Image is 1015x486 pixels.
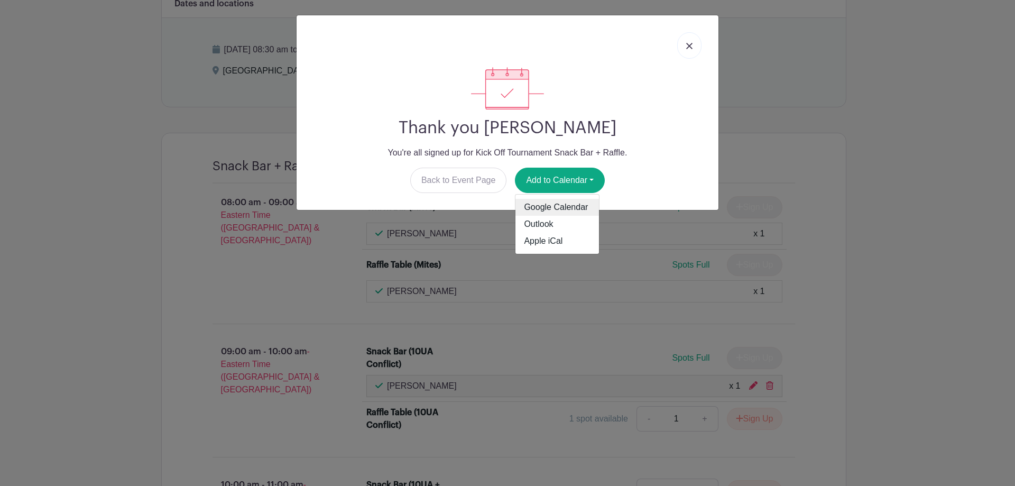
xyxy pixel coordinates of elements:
a: Apple iCal [515,233,599,250]
img: close_button-5f87c8562297e5c2d7936805f587ecaba9071eb48480494691a3f1689db116b3.svg [686,43,693,49]
a: Google Calendar [515,199,599,216]
a: Back to Event Page [410,168,507,193]
button: Add to Calendar [515,168,605,193]
p: You're all signed up for Kick Off Tournament Snack Bar + Raffle. [305,146,710,159]
a: Outlook [515,216,599,233]
img: signup_complete-c468d5dda3e2740ee63a24cb0ba0d3ce5d8a4ecd24259e683200fb1569d990c8.svg [471,67,544,109]
h2: Thank you [PERSON_NAME] [305,118,710,138]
